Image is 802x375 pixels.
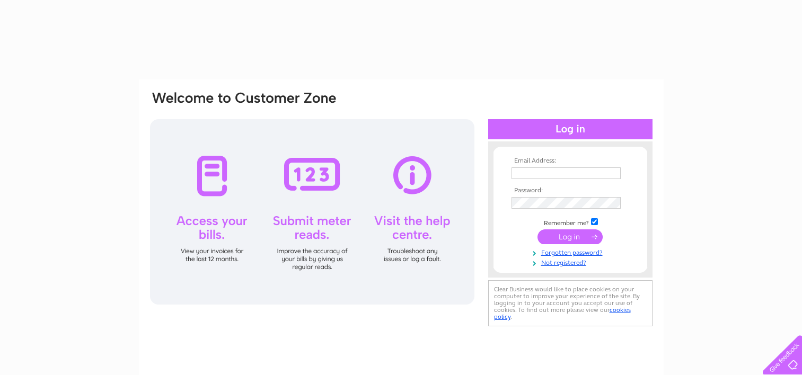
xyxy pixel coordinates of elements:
[512,247,632,257] a: Forgotten password?
[509,187,632,194] th: Password:
[509,157,632,165] th: Email Address:
[494,306,631,320] a: cookies policy
[509,217,632,227] td: Remember me?
[512,257,632,267] a: Not registered?
[537,229,603,244] input: Submit
[488,280,653,326] div: Clear Business would like to place cookies on your computer to improve your experience of the sit...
